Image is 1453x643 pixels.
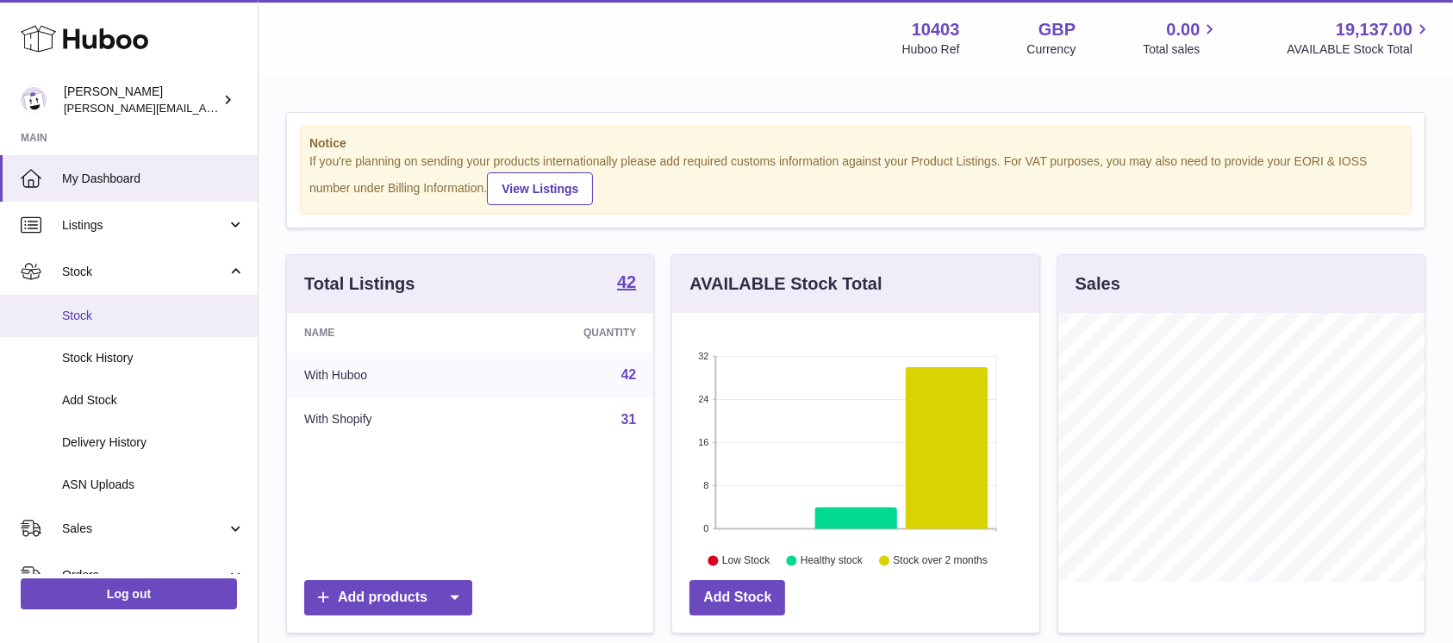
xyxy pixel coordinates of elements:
span: My Dashboard [62,171,245,187]
span: [PERSON_NAME][EMAIL_ADDRESS][DOMAIN_NAME] [64,101,346,115]
h3: AVAILABLE Stock Total [689,272,882,296]
div: Currency [1027,41,1076,58]
span: Orders [62,567,227,584]
span: Stock [62,264,227,280]
h3: Total Listings [304,272,415,296]
text: 32 [699,351,709,361]
a: 31 [621,412,637,427]
a: Add Stock [689,580,785,615]
span: Sales [62,521,227,537]
text: 8 [704,480,709,490]
text: 0 [704,523,709,534]
a: 42 [621,367,637,382]
td: With Huboo [287,353,484,397]
text: Healthy stock [801,554,864,566]
span: Add Stock [62,392,245,409]
span: 19,137.00 [1336,18,1412,41]
span: ASN Uploads [62,477,245,493]
span: 0.00 [1167,18,1200,41]
a: 0.00 Total sales [1143,18,1219,58]
span: Listings [62,217,227,234]
div: If you're planning on sending your products internationally please add required customs informati... [309,153,1402,205]
img: keval@makerscabinet.com [21,87,47,113]
span: Stock History [62,350,245,366]
a: Add products [304,580,472,615]
text: 24 [699,394,709,404]
span: Delivery History [62,434,245,451]
th: Name [287,313,484,353]
a: Log out [21,578,237,609]
a: 42 [617,273,636,294]
th: Quantity [484,313,653,353]
strong: 42 [617,273,636,290]
td: With Shopify [287,397,484,442]
div: [PERSON_NAME] [64,84,219,116]
span: Stock [62,308,245,324]
strong: Notice [309,135,1402,152]
text: Low Stock [722,554,770,566]
a: 19,137.00 AVAILABLE Stock Total [1287,18,1432,58]
a: View Listings [487,172,593,205]
span: AVAILABLE Stock Total [1287,41,1432,58]
div: Huboo Ref [902,41,960,58]
strong: GBP [1038,18,1076,41]
strong: 10403 [912,18,960,41]
text: 16 [699,437,709,447]
span: Total sales [1143,41,1219,58]
h3: Sales [1076,272,1120,296]
text: Stock over 2 months [894,554,988,566]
